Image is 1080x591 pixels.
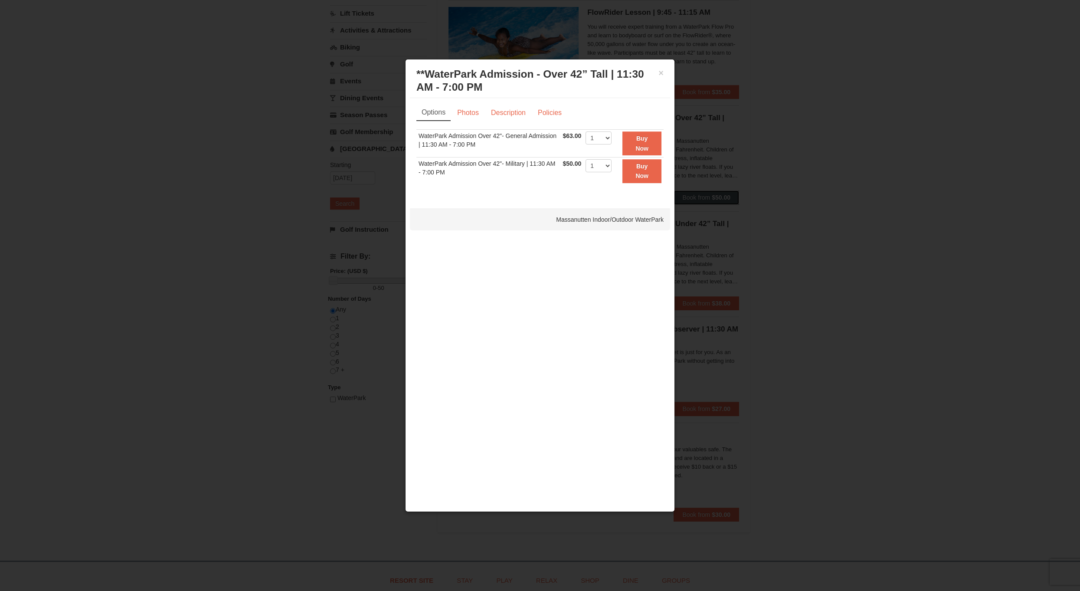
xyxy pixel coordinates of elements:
[532,105,567,121] a: Policies
[635,163,648,179] strong: Buy Now
[416,158,561,185] td: WaterPark Admission Over 42"- Military | 11:30 AM - 7:00 PM
[563,160,582,167] span: $50.00
[416,68,664,94] h3: **WaterPark Admission - Over 42” Tall | 11:30 AM - 7:00 PM
[563,132,582,139] span: $63.00
[658,69,664,77] button: ×
[635,135,648,151] strong: Buy Now
[410,209,670,230] div: Massanutten Indoor/Outdoor WaterPark
[622,131,661,155] button: Buy Now
[622,159,661,183] button: Buy Now
[416,105,451,121] a: Options
[452,105,484,121] a: Photos
[416,130,561,158] td: WaterPark Admission Over 42"- General Admission | 11:30 AM - 7:00 PM
[485,105,531,121] a: Description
